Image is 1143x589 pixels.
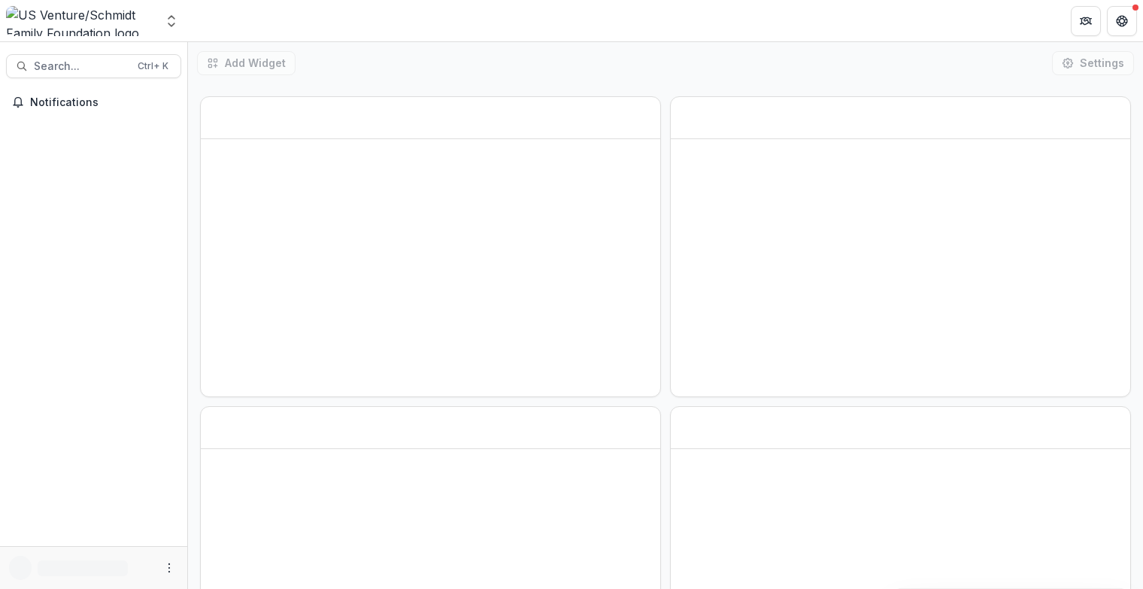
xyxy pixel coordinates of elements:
[1052,51,1134,75] button: Settings
[161,6,182,36] button: Open entity switcher
[1071,6,1101,36] button: Partners
[197,51,296,75] button: Add Widget
[6,90,181,114] button: Notifications
[194,10,258,32] nav: breadcrumb
[30,96,175,109] span: Notifications
[6,6,155,36] img: US Venture/Schmidt Family Foundation logo
[1107,6,1137,36] button: Get Help
[6,54,181,78] button: Search...
[34,60,129,73] span: Search...
[160,559,178,577] button: More
[135,58,171,74] div: Ctrl + K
